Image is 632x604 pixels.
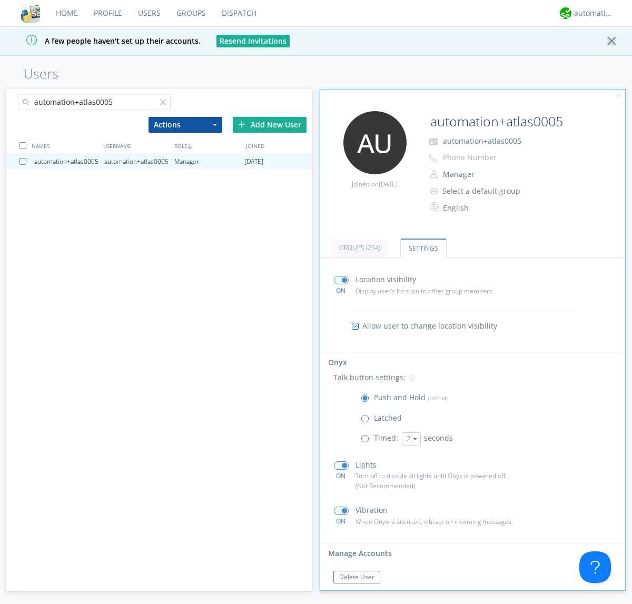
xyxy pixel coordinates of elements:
div: ON [329,286,353,295]
img: person-outline.svg [430,170,438,179]
button: Delete User [333,571,380,583]
p: Latched [374,412,402,424]
button: Manager [439,167,545,182]
p: (Not Recommended) [355,481,530,491]
img: In groups with Translation enabled, this user's messages will be automatically translated to and ... [430,201,440,213]
img: cancel.svg [615,92,623,100]
span: Joined on [352,180,398,189]
div: ON [329,517,353,526]
div: Manager [174,154,244,170]
span: (default) [426,394,448,402]
button: 2 [402,432,421,445]
img: cddb5a64eb264b2086981ab96f4c1ba7 [21,4,40,23]
a: automation+atlas0005automation+atlas0005Manager[DATE] [6,154,312,170]
p: Vibration [355,504,388,516]
button: Resend Invitations [216,35,290,47]
img: 373638.png [343,111,407,174]
iframe: Toggle Customer Support [579,551,611,583]
div: automation+atlas0005 [34,154,104,170]
input: Name [426,111,596,132]
div: Add New User [233,117,307,133]
span: automation+atlas0005 [443,136,521,146]
div: NAMES [29,138,100,153]
p: Display user's location to other group members. [355,286,530,296]
img: phone-outline.svg [429,154,437,162]
p: Lights [355,459,377,471]
img: icon-alert-users-thin-outline.svg [430,184,440,198]
p: Turn off to disable all lights until Onyx is powered off. [355,471,530,481]
p: Location visibility [355,274,416,285]
div: ROLE [172,138,243,153]
span: [DATE] [244,154,263,170]
div: automation+atlas0005 [104,154,174,170]
div: JOINED [243,138,314,153]
p: Talk button settings: [333,372,406,383]
p: Push and Hold [374,392,448,403]
span: [DATE] [379,180,398,189]
div: English [443,203,531,213]
input: Search users [18,94,171,110]
span: seconds [424,433,453,443]
img: d2d01cd9b4174d08988066c6d424eccd [560,7,571,19]
a: Settings [400,239,447,258]
img: plus.svg [238,121,245,128]
p: When Onyx is silenced, vibrate on incoming messages. [355,517,530,527]
span: A few people haven't set up their accounts. [8,36,201,46]
a: Groups (254) [331,239,389,257]
div: automation+atlas [574,8,614,18]
p: Timed: [374,432,398,444]
div: USERNAME [101,138,172,153]
div: ON [329,471,353,480]
span: Allow user to change location visibility [362,321,497,331]
div: Select a default group [442,186,530,196]
button: Actions [149,117,222,133]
